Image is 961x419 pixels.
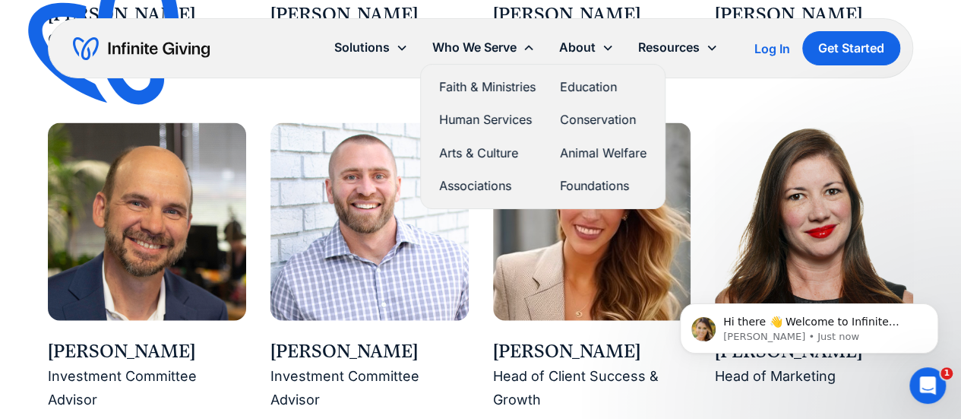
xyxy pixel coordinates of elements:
[754,43,790,55] div: Log In
[439,143,536,163] a: Arts & Culture
[439,110,536,130] a: Human Services
[715,2,913,28] div: [PERSON_NAME]
[48,365,246,411] div: Investment Committee Advisor
[626,31,730,64] div: Resources
[560,176,646,196] a: Foundations
[657,271,961,378] iframe: Intercom notifications message
[432,37,517,58] div: Who We Serve
[940,367,953,379] span: 1
[73,37,210,61] a: home
[270,365,469,411] div: Investment Committee Advisor
[420,64,665,209] nav: Who We Serve
[493,365,691,411] div: Head of Client Success & Growth
[334,37,390,58] div: Solutions
[48,339,246,365] div: [PERSON_NAME]
[560,77,646,97] a: Education
[547,31,626,64] div: About
[270,2,469,28] div: [PERSON_NAME]
[559,37,596,58] div: About
[909,367,946,404] iframe: Intercom live chat
[270,339,469,365] div: [PERSON_NAME]
[560,143,646,163] a: Animal Welfare
[322,31,420,64] div: Solutions
[754,40,790,58] a: Log In
[493,2,691,28] div: [PERSON_NAME]
[493,339,691,365] div: [PERSON_NAME]
[560,110,646,130] a: Conservation
[439,77,536,97] a: Faith & Ministries
[439,176,536,196] a: Associations
[420,31,547,64] div: Who We Serve
[638,37,700,58] div: Resources
[802,31,900,65] a: Get Started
